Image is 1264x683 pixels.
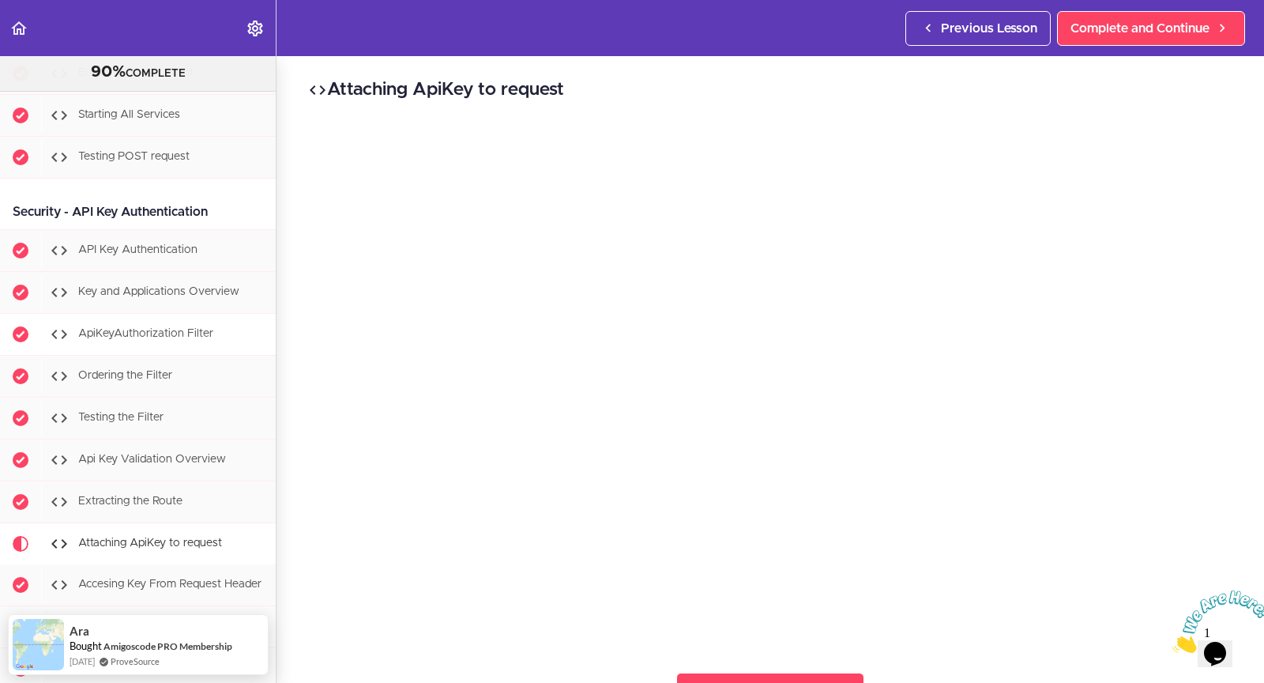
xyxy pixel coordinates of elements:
[78,151,190,162] span: Testing POST request
[78,286,239,297] span: Key and Applications Overview
[1070,19,1209,38] span: Complete and Continue
[308,77,1232,104] h2: Attaching ApiKey to request
[246,19,265,38] svg: Settings Menu
[9,19,28,38] svg: Back to course curriculum
[78,370,172,381] span: Ordering the Filter
[78,496,182,507] span: Extracting the Route
[78,244,197,255] span: API Key Authentication
[78,328,213,339] span: ApiKeyAuthorization Filter
[103,640,232,652] a: Amigoscode PRO Membership
[6,6,104,69] img: Chat attention grabber
[78,454,226,465] span: Api Key Validation Overview
[6,6,13,20] span: 1
[1166,584,1264,659] iframe: chat widget
[91,64,126,80] span: 90%
[941,19,1037,38] span: Previous Lesson
[78,579,261,590] span: Accesing Key From Request Header
[70,640,102,652] span: Bought
[905,11,1051,46] a: Previous Lesson
[78,412,164,423] span: Testing the Filter
[78,538,222,549] span: Attaching ApiKey to request
[70,625,89,638] span: Ara
[70,655,95,668] span: [DATE]
[1057,11,1245,46] a: Complete and Continue
[111,655,160,668] a: ProveSource
[13,619,64,670] img: provesource social proof notification image
[20,62,256,83] div: COMPLETE
[78,109,180,120] span: Starting All Services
